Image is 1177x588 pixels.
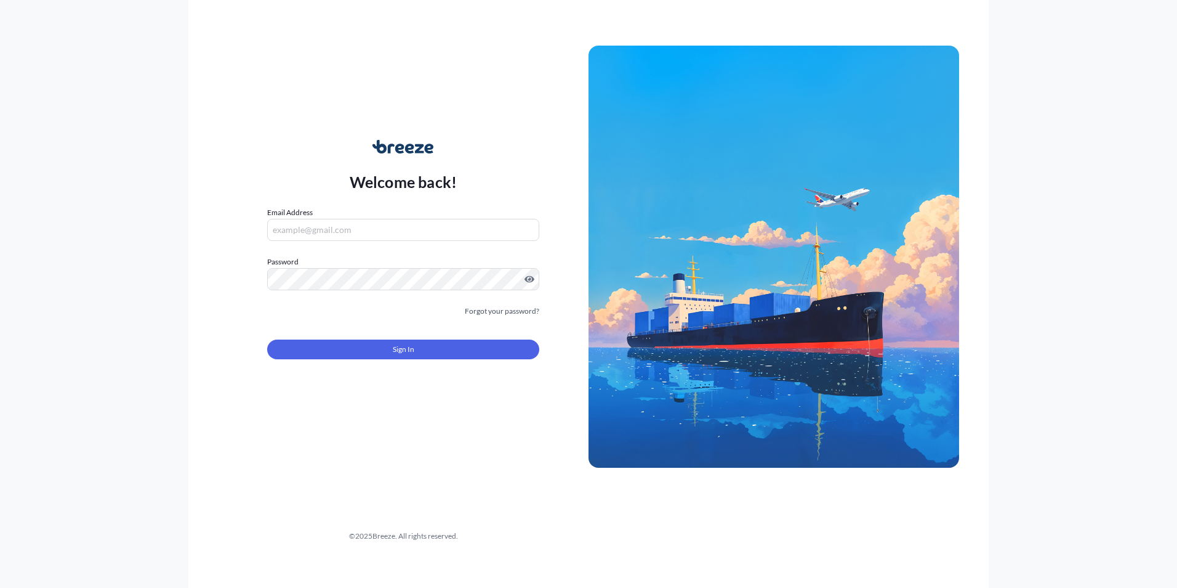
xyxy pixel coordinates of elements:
input: example@gmail.com [267,219,539,241]
button: Sign In [267,340,539,359]
span: Sign In [393,343,414,356]
a: Forgot your password? [465,305,539,317]
img: Ship illustration [588,46,959,467]
button: Show password [524,274,534,284]
label: Email Address [267,206,313,219]
div: © 2025 Breeze. All rights reserved. [218,530,588,542]
label: Password [267,256,539,268]
p: Welcome back! [350,172,457,192]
